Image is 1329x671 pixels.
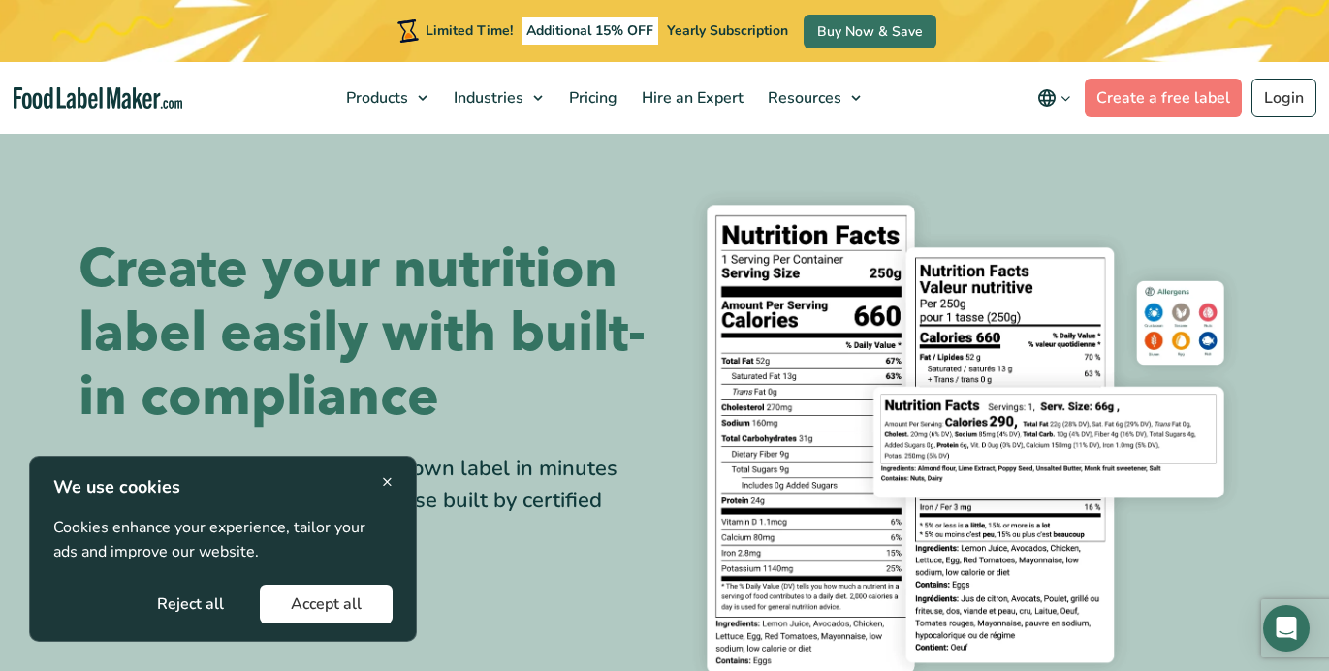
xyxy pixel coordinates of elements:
span: Pricing [563,87,619,109]
span: Resources [762,87,843,109]
a: Pricing [557,62,625,134]
a: Hire an Expert [630,62,751,134]
a: Login [1251,79,1316,117]
div: Open Intercom Messenger [1263,605,1310,652]
span: Hire an Expert [636,87,745,109]
a: Buy Now & Save [804,15,936,48]
button: Reject all [126,585,255,623]
a: Products [334,62,437,134]
div: Save time and money, create your own label in minutes using our 500k+ ingredient database built b... [79,453,650,549]
strong: We use cookies [53,475,180,498]
span: × [382,468,393,495]
a: Resources [756,62,870,134]
a: Create a free label [1085,79,1242,117]
span: Industries [448,87,525,109]
p: Cookies enhance your experience, tailor your ads and improve our website. [53,516,393,565]
button: Accept all [260,585,393,623]
h1: Create your nutrition label easily with built-in compliance [79,238,650,430]
span: Products [340,87,410,109]
span: Additional 15% OFF [522,17,658,45]
span: Limited Time! [426,21,513,40]
span: Yearly Subscription [667,21,788,40]
a: Industries [442,62,553,134]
